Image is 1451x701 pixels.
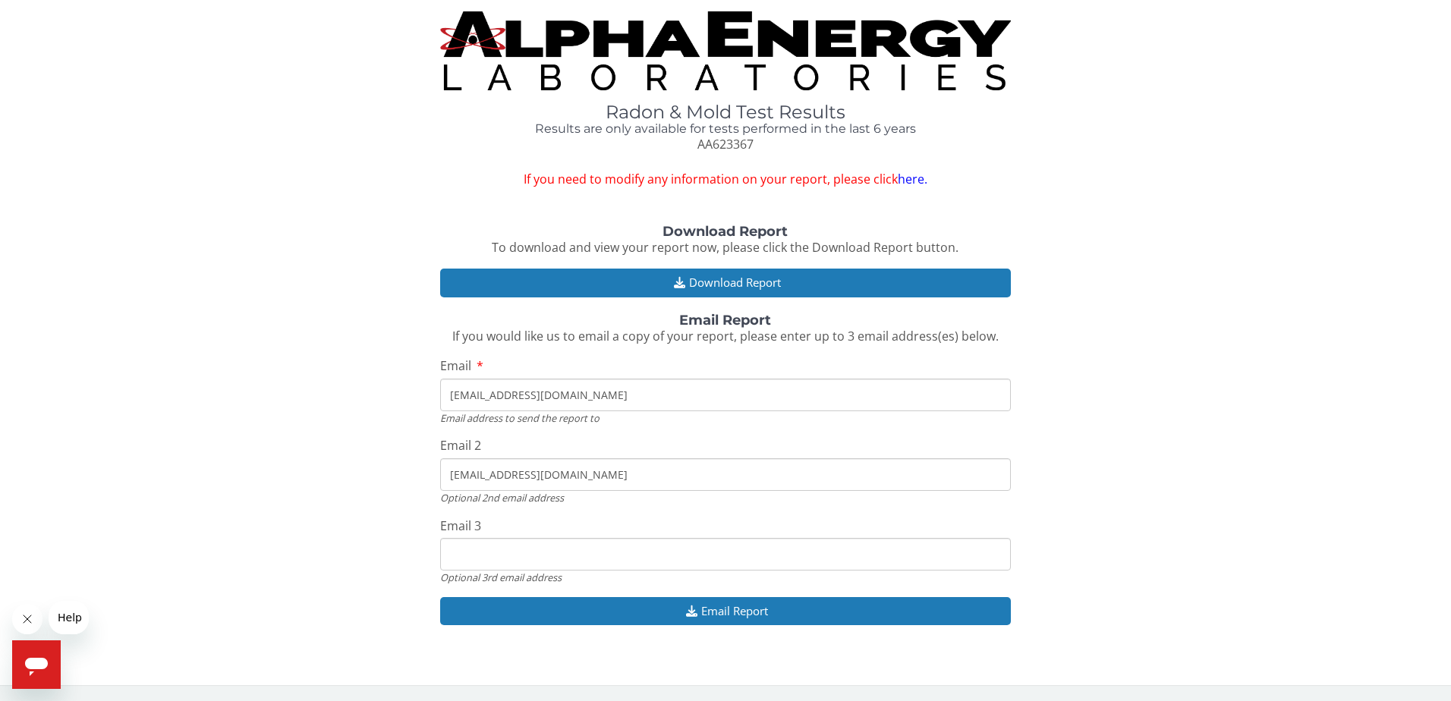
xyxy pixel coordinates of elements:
strong: Download Report [663,223,788,240]
div: Email address to send the report to [440,411,1012,425]
span: If you need to modify any information on your report, please click [440,171,1012,188]
iframe: Message from company [49,601,89,634]
span: Email [440,357,471,374]
a: here. [898,171,927,187]
span: To download and view your report now, please click the Download Report button. [492,239,958,256]
span: Email 3 [440,517,481,534]
span: If you would like us to email a copy of your report, please enter up to 3 email address(es) below. [452,328,999,344]
img: TightCrop.jpg [440,11,1012,90]
button: Download Report [440,269,1012,297]
iframe: Button to launch messaging window [12,640,61,689]
iframe: Close message [12,604,42,634]
span: AA623367 [697,136,754,152]
button: Email Report [440,597,1012,625]
div: Optional 2nd email address [440,491,1012,505]
h4: Results are only available for tests performed in the last 6 years [440,122,1012,136]
strong: Email Report [679,312,771,328]
h1: Radon & Mold Test Results [440,102,1012,122]
div: Optional 3rd email address [440,571,1012,584]
span: Email 2 [440,437,481,454]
